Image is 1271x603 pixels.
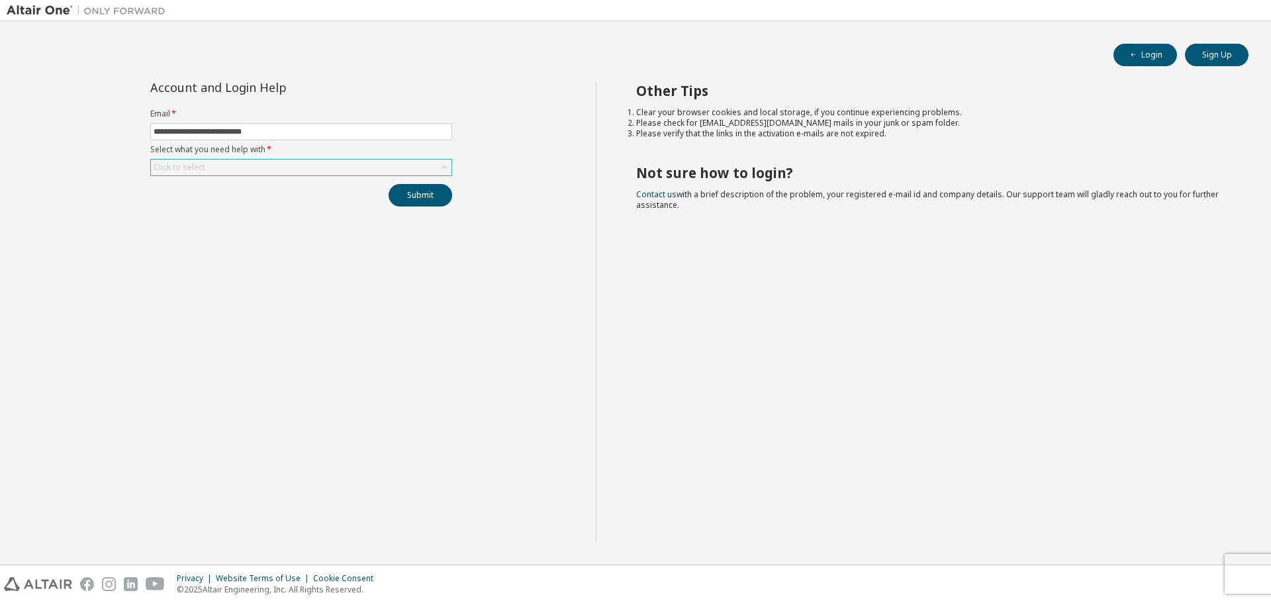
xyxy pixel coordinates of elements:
h2: Not sure how to login? [636,164,1225,181]
button: Submit [389,184,452,207]
span: with a brief description of the problem, your registered e-mail id and company details. Our suppo... [636,189,1219,210]
h2: Other Tips [636,82,1225,99]
img: youtube.svg [146,577,165,591]
img: Altair One [7,4,172,17]
img: instagram.svg [102,577,116,591]
div: Account and Login Help [150,82,392,93]
label: Email [150,109,452,119]
p: © 2025 Altair Engineering, Inc. All Rights Reserved. [177,584,381,595]
div: Privacy [177,573,216,584]
img: facebook.svg [80,577,94,591]
a: Contact us [636,189,677,200]
div: Cookie Consent [313,573,381,584]
li: Clear your browser cookies and local storage, if you continue experiencing problems. [636,107,1225,118]
label: Select what you need help with [150,144,452,155]
img: linkedin.svg [124,577,138,591]
button: Login [1113,44,1177,66]
img: altair_logo.svg [4,577,72,591]
li: Please check for [EMAIL_ADDRESS][DOMAIN_NAME] mails in your junk or spam folder. [636,118,1225,128]
li: Please verify that the links in the activation e-mails are not expired. [636,128,1225,139]
div: Click to select [151,160,451,175]
div: Click to select [154,162,205,173]
button: Sign Up [1185,44,1248,66]
div: Website Terms of Use [216,573,313,584]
